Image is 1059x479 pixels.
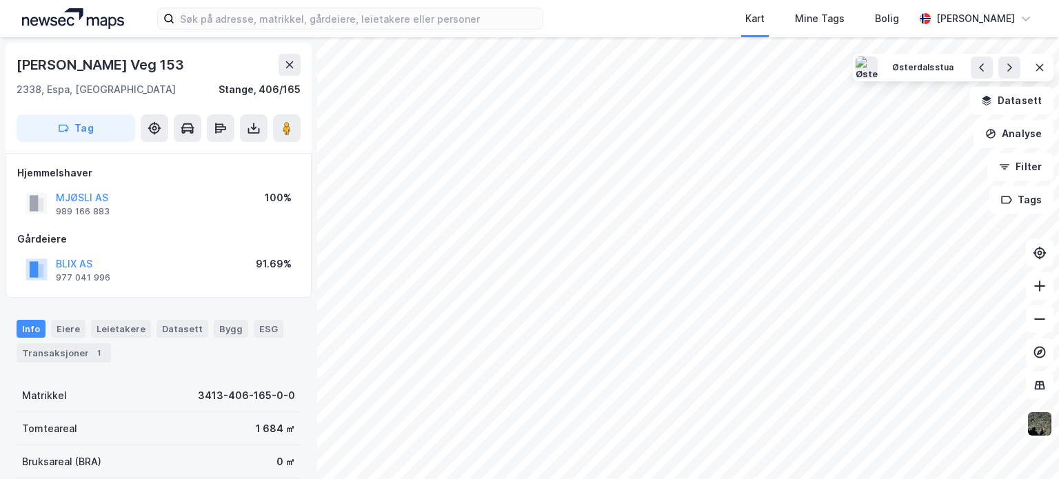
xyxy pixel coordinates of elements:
img: Østerdalsstua [856,57,878,79]
img: logo.a4113a55bc3d86da70a041830d287a7e.svg [22,8,124,29]
div: [PERSON_NAME] [936,10,1015,27]
div: Hjemmelshaver [17,165,300,181]
button: Datasett [969,87,1053,114]
input: Søk på adresse, matrikkel, gårdeiere, leietakere eller personer [174,8,543,29]
div: Stange, 406/165 [219,81,301,98]
button: Tags [989,186,1053,214]
div: 989 166 883 [56,206,110,217]
button: Tag [17,114,135,142]
div: 977 041 996 [56,272,110,283]
div: Tomteareal [22,420,77,437]
div: Bygg [214,320,248,338]
div: 0 ㎡ [276,453,295,470]
button: Østerdalsstua [883,57,962,79]
div: Eiere [51,320,85,338]
div: Bolig [875,10,899,27]
div: 100% [265,190,292,206]
div: Matrikkel [22,387,67,404]
div: 1 [92,346,105,360]
div: 3413-406-165-0-0 [198,387,295,404]
iframe: Chat Widget [990,413,1059,479]
div: Bruksareal (BRA) [22,453,101,470]
div: Datasett [157,320,208,338]
img: 9k= [1027,411,1053,437]
div: Transaksjoner [17,343,111,363]
div: 1 684 ㎡ [256,420,295,437]
div: Østerdalsstua [892,62,954,74]
button: Analyse [974,120,1053,147]
div: Kontrollprogram for chat [990,413,1059,479]
div: [PERSON_NAME] Veg 153 [17,54,187,76]
div: 2338, Espa, [GEOGRAPHIC_DATA] [17,81,176,98]
div: Kart [745,10,765,27]
div: 91.69% [256,256,292,272]
div: Leietakere [91,320,151,338]
div: Gårdeiere [17,231,300,247]
div: Mine Tags [795,10,845,27]
div: ESG [254,320,283,338]
div: Info [17,320,46,338]
button: Filter [987,153,1053,181]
